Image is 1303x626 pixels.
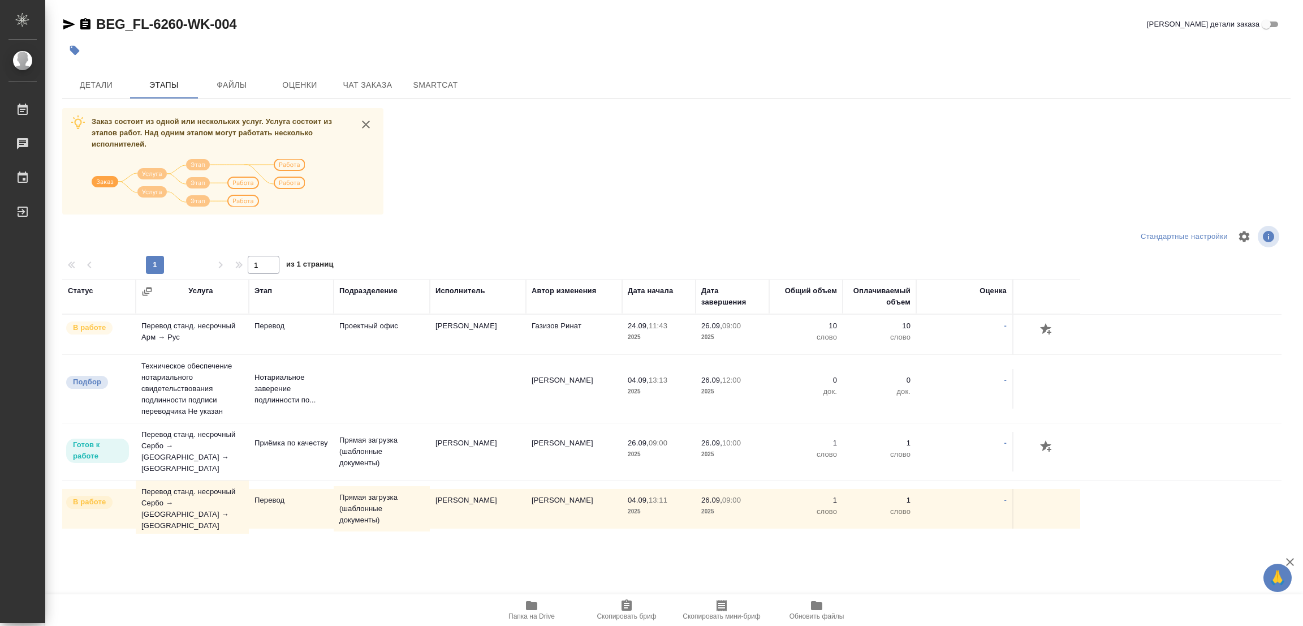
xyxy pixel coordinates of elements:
[73,376,101,388] p: Подбор
[848,506,911,517] p: слово
[254,372,328,406] p: Нотариальное заверение подлинности по...
[848,375,911,386] p: 0
[628,376,649,384] p: 04.09,
[775,438,837,449] p: 1
[357,116,374,133] button: close
[254,495,328,506] p: Перевод
[73,322,106,333] p: В работе
[980,285,1007,297] div: Оценка
[526,369,622,409] td: [PERSON_NAME]
[628,449,690,460] p: 2025
[1004,376,1007,384] a: -
[430,315,526,354] td: [PERSON_NAME]
[1037,438,1056,457] button: Добавить оценку
[334,429,430,474] td: Прямая загрузка (шаблонные документы)
[848,449,911,460] p: слово
[73,439,122,462] p: Готов к работе
[848,320,911,332] p: 10
[430,432,526,471] td: [PERSON_NAME]
[628,386,690,397] p: 2025
[701,506,763,517] p: 2025
[848,495,911,506] p: 1
[722,376,741,384] p: 12:00
[701,386,763,397] p: 2025
[722,496,741,504] p: 09:00
[532,285,596,297] div: Автор изменения
[775,332,837,343] p: слово
[775,386,837,397] p: док.
[775,320,837,332] p: 10
[1004,321,1007,330] a: -
[526,489,622,529] td: [PERSON_NAME]
[628,506,690,517] p: 2025
[334,486,430,531] td: Прямая загрузка (шаблонные документы)
[848,285,911,308] div: Оплачиваемый объем
[701,321,722,330] p: 26.09,
[701,439,722,447] p: 26.09,
[848,438,911,449] p: 1
[785,285,837,297] div: Общий объем
[137,78,191,92] span: Этапы
[701,332,763,343] p: 2025
[526,315,622,354] td: Газизов Ринат
[205,78,259,92] span: Файлы
[92,117,332,148] span: Заказ состоит из одной или нескольких услуг. Услуга состоит из этапов работ. Над одним этапом мог...
[775,449,837,460] p: слово
[628,332,690,343] p: 2025
[628,285,673,297] div: Дата начала
[701,496,722,504] p: 26.09,
[848,386,911,397] p: док.
[526,432,622,471] td: [PERSON_NAME]
[848,332,911,343] p: слово
[701,285,763,308] div: Дата завершения
[408,78,463,92] span: SmartCat
[96,16,236,32] a: BEG_FL-6260-WK-004
[1268,566,1287,590] span: 🙏
[628,496,649,504] p: 04.09,
[649,439,667,447] p: 09:00
[649,496,667,504] p: 13:11
[339,285,398,297] div: Подразделение
[62,38,87,63] button: Добавить тэг
[722,321,741,330] p: 09:00
[188,285,213,297] div: Услуга
[136,423,249,480] td: Перевод станд. несрочный Сербо → [GEOGRAPHIC_DATA] → [GEOGRAPHIC_DATA]
[1037,320,1056,340] button: Добавить оценку
[136,481,249,537] td: Перевод станд. несрочный Сербо → [GEOGRAPHIC_DATA] → [GEOGRAPHIC_DATA]
[1004,439,1007,447] a: -
[649,321,667,330] p: 11:43
[136,315,249,354] td: Перевод станд. несрочный Арм → Рус
[69,78,123,92] span: Детали
[254,285,272,297] div: Этап
[340,78,395,92] span: Чат заказа
[722,439,741,447] p: 10:00
[62,18,76,31] button: Скопировать ссылку для ЯМессенджера
[1147,19,1259,30] span: [PERSON_NAME] детали заказа
[701,376,722,384] p: 26.09,
[79,18,92,31] button: Скопировать ссылку
[775,375,837,386] p: 0
[649,376,667,384] p: 13:13
[1138,228,1231,246] div: split button
[1004,496,1007,504] a: -
[775,495,837,506] p: 1
[68,285,93,297] div: Статус
[1258,226,1282,247] span: Посмотреть информацию
[334,315,430,354] td: Проектный офис
[254,320,328,332] p: Перевод
[701,449,763,460] p: 2025
[628,439,649,447] p: 26.09,
[430,489,526,529] td: [PERSON_NAME]
[73,496,106,508] p: В работе
[286,258,334,274] span: из 1 страниц
[141,286,153,297] button: Сгруппировать
[1263,564,1292,592] button: 🙏
[628,321,649,330] p: 24.09,
[273,78,327,92] span: Оценки
[1231,223,1258,250] span: Настроить таблицу
[435,285,485,297] div: Исполнитель
[775,506,837,517] p: слово
[254,438,328,449] p: Приёмка по качеству
[136,355,249,423] td: Техническое обеспечение нотариального свидетельствования подлинности подписи переводчика Не указан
